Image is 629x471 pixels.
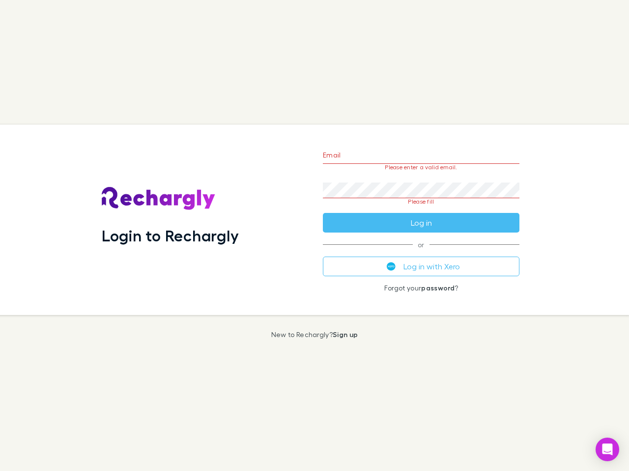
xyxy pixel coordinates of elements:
button: Log in with Xero [323,257,519,276]
div: Open Intercom Messenger [596,438,619,461]
p: New to Rechargly? [271,331,358,339]
img: Rechargly's Logo [102,187,216,210]
a: password [421,284,455,292]
a: Sign up [333,330,358,339]
img: Xero's logo [387,262,396,271]
button: Log in [323,213,519,233]
p: Please enter a valid email. [323,164,519,171]
h1: Login to Rechargly [102,226,239,245]
p: Forgot your ? [323,284,519,292]
p: Please fill [323,198,519,205]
